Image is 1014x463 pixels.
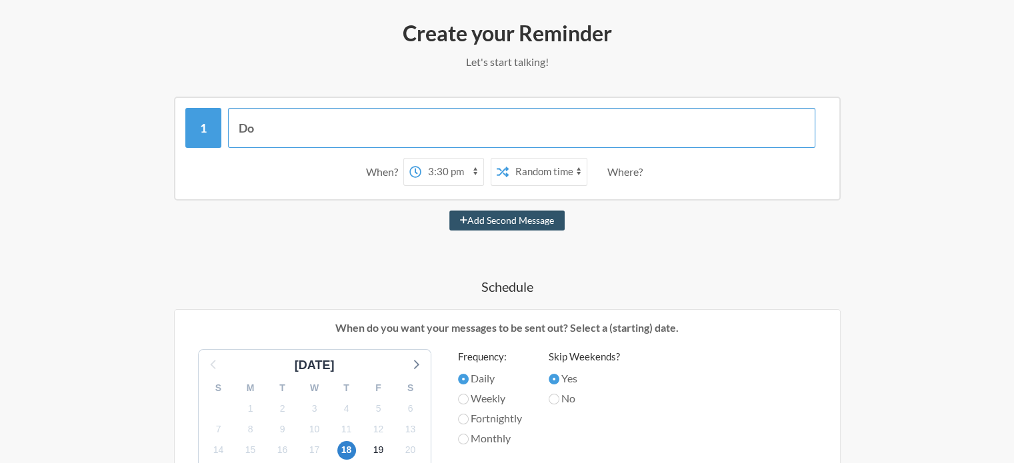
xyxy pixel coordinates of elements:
[305,441,324,460] span: Friday, October 17, 2025
[337,420,356,438] span: Saturday, October 11, 2025
[458,434,469,444] input: Monthly
[401,420,420,438] span: Monday, October 13, 2025
[549,349,620,364] label: Skip Weekends?
[273,420,292,438] span: Thursday, October 9, 2025
[458,374,469,384] input: Daily
[458,390,522,406] label: Weekly
[299,378,331,398] div: W
[273,441,292,460] span: Thursday, October 16, 2025
[121,277,894,296] h4: Schedule
[337,441,356,460] span: Saturday, October 18, 2025
[458,394,469,404] input: Weekly
[241,420,260,438] span: Wednesday, October 8, 2025
[185,320,830,336] p: When do you want your messages to be sent out? Select a (starting) date.
[228,108,815,148] input: Message
[449,211,565,231] button: Add Second Message
[549,390,620,406] label: No
[203,378,235,398] div: S
[549,394,559,404] input: No
[369,441,388,460] span: Sunday, October 19, 2025
[363,378,395,398] div: F
[121,54,894,70] p: Let's start talking!
[549,374,559,384] input: Yes
[607,158,648,186] div: Where?
[209,441,228,460] span: Tuesday, October 14, 2025
[289,356,340,374] div: [DATE]
[121,19,894,47] h2: Create your Reminder
[458,349,522,364] label: Frequency:
[241,399,260,418] span: Wednesday, October 1, 2025
[273,399,292,418] span: Thursday, October 2, 2025
[458,430,522,446] label: Monthly
[241,441,260,460] span: Wednesday, October 15, 2025
[401,441,420,460] span: Monday, October 20, 2025
[305,399,324,418] span: Friday, October 3, 2025
[458,370,522,386] label: Daily
[235,378,267,398] div: M
[458,410,522,426] label: Fortnightly
[209,420,228,438] span: Tuesday, October 7, 2025
[395,378,427,398] div: S
[401,399,420,418] span: Monday, October 6, 2025
[369,399,388,418] span: Sunday, October 5, 2025
[366,158,403,186] div: When?
[331,378,363,398] div: T
[458,414,469,424] input: Fortnightly
[267,378,299,398] div: T
[369,420,388,438] span: Sunday, October 12, 2025
[337,399,356,418] span: Saturday, October 4, 2025
[305,420,324,438] span: Friday, October 10, 2025
[549,370,620,386] label: Yes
